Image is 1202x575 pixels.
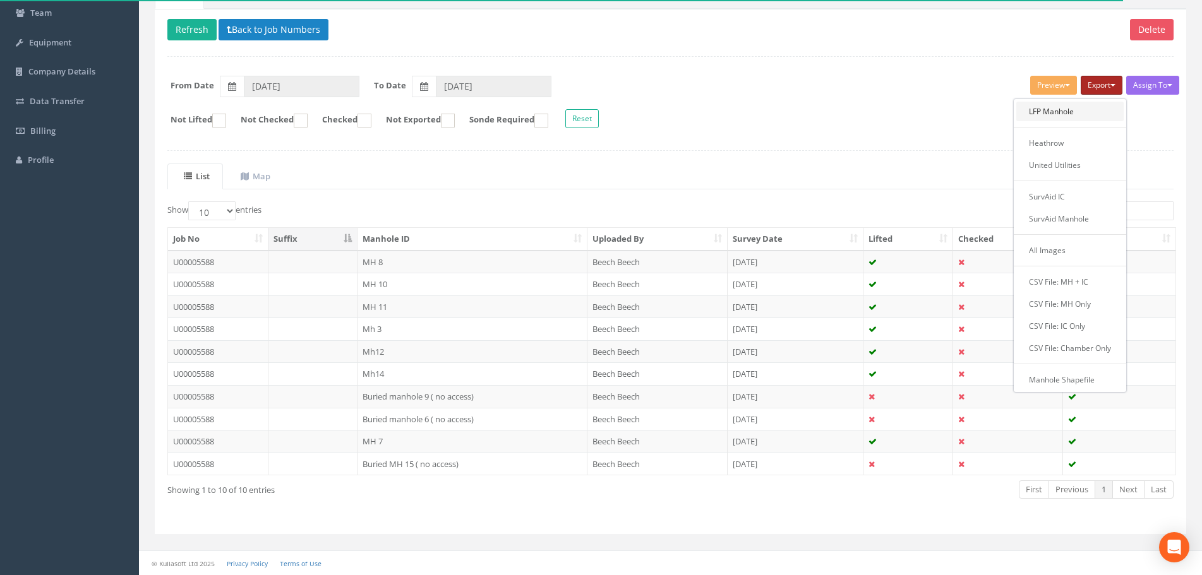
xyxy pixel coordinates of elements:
[728,251,864,273] td: [DATE]
[30,125,56,136] span: Billing
[168,228,268,251] th: Job No: activate to sort column ascending
[1095,480,1113,499] a: 1
[358,273,587,295] td: MH 10
[358,295,587,318] td: MH 11
[1130,19,1174,40] button: Delete
[1016,187,1124,206] a: SurvAid IC
[1159,532,1189,562] div: Open Intercom Messenger
[168,362,268,385] td: U00005588
[167,479,575,496] div: Showing 1 to 10 of 10 entries
[358,228,587,251] th: Manhole ID: activate to sort column ascending
[1016,316,1124,336] a: CSV File: IC Only
[1144,480,1174,499] a: Last
[241,170,270,182] uib-tab-heading: Map
[228,114,308,127] label: Not Checked
[358,317,587,340] td: Mh 3
[587,317,728,340] td: Beech Beech
[587,340,728,363] td: Beech Beech
[728,362,864,385] td: [DATE]
[358,430,587,453] td: MH 7
[29,37,71,48] span: Equipment
[358,362,587,385] td: Mh14
[728,340,864,363] td: [DATE]
[1016,370,1124,389] a: Manhole Shapefile
[1126,76,1179,95] button: Assign To
[1112,480,1145,499] a: Next
[358,251,587,273] td: MH 8
[1016,294,1124,314] a: CSV File: MH Only
[28,66,95,77] span: Company Details
[280,559,322,568] a: Terms of Use
[1016,102,1124,121] a: LFP Manhole
[587,362,728,385] td: Beech Beech
[436,76,551,97] input: To Date
[227,559,268,568] a: Privacy Policy
[728,430,864,453] td: [DATE]
[168,340,268,363] td: U00005588
[168,430,268,453] td: U00005588
[1016,155,1124,175] a: United Utilities
[168,385,268,408] td: U00005588
[358,385,587,408] td: Buried manhole 9 ( no access)
[184,170,210,182] uib-tab-heading: List
[1049,480,1095,499] a: Previous
[728,273,864,295] td: [DATE]
[1016,272,1124,292] a: CSV File: MH + IC
[373,114,455,127] label: Not Exported
[358,453,587,475] td: Buried MH 15 ( no access)
[188,201,236,220] select: Showentries
[28,154,54,165] span: Profile
[953,228,1063,251] th: Checked: activate to sort column ascending
[1019,480,1049,499] a: First
[587,385,728,408] td: Beech Beech
[167,201,261,220] label: Show entries
[728,453,864,475] td: [DATE]
[168,273,268,295] td: U00005588
[587,408,728,430] td: Beech Beech
[358,340,587,363] td: Mh12
[457,114,548,127] label: Sonde Required
[30,7,52,18] span: Team
[728,385,864,408] td: [DATE]
[587,453,728,475] td: Beech Beech
[565,109,599,128] button: Reset
[1030,76,1077,95] button: Preview
[1016,240,1124,260] a: All Images
[219,19,328,40] button: Back to Job Numbers
[1016,209,1124,228] a: SurvAid Manhole
[167,163,223,189] a: List
[168,408,268,430] td: U00005588
[30,95,85,107] span: Data Transfer
[587,295,728,318] td: Beech Beech
[587,430,728,453] td: Beech Beech
[587,228,728,251] th: Uploaded By: activate to sort column ascending
[1016,338,1124,358] a: CSV File: Chamber Only
[863,228,953,251] th: Lifted: activate to sort column ascending
[374,80,406,92] label: To Date
[268,228,358,251] th: Suffix: activate to sort column descending
[310,114,371,127] label: Checked
[587,273,728,295] td: Beech Beech
[1081,76,1122,95] button: Export
[1016,133,1124,153] a: Heathrow
[152,559,215,568] small: © Kullasoft Ltd 2025
[358,408,587,430] td: Buried manhole 6 ( no access)
[587,251,728,273] td: Beech Beech
[728,228,864,251] th: Survey Date: activate to sort column ascending
[728,408,864,430] td: [DATE]
[171,80,214,92] label: From Date
[168,453,268,475] td: U00005588
[168,295,268,318] td: U00005588
[168,251,268,273] td: U00005588
[728,317,864,340] td: [DATE]
[158,114,226,127] label: Not Lifted
[168,317,268,340] td: U00005588
[167,19,217,40] button: Refresh
[728,295,864,318] td: [DATE]
[224,163,284,189] a: Map
[244,76,359,97] input: From Date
